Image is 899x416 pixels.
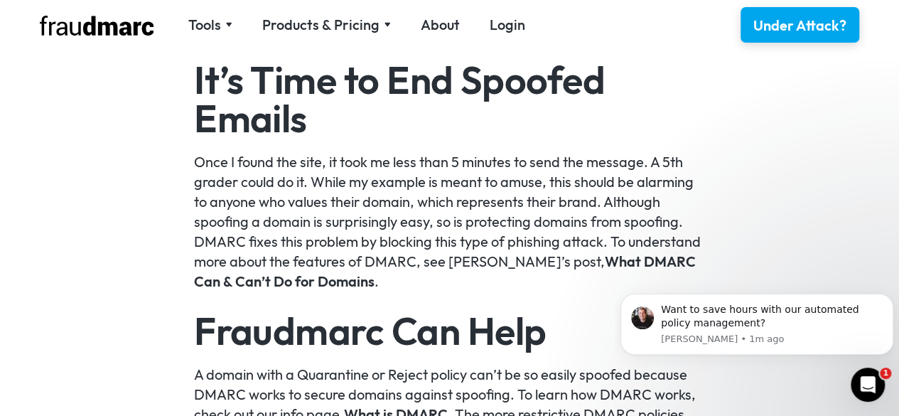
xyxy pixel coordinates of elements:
iframe: Intercom notifications message [615,272,899,378]
span: 1 [880,368,891,379]
div: Under Attack? [753,16,846,36]
a: Login [490,15,525,35]
div: Tools [188,15,232,35]
iframe: Intercom live chat [851,368,885,402]
a: About [421,15,460,35]
h2: Fraudmarc Can Help [194,311,705,350]
h2: It’s Time to End Spoofed Emails [194,60,705,137]
div: Tools [188,15,221,35]
div: Products & Pricing [262,15,391,35]
a: Under Attack? [741,7,859,43]
a: What DMARC Can & Can’t Do for Domains [194,252,696,290]
div: Products & Pricing [262,15,379,35]
p: Once I found the site, it took me less than 5 minutes to send the message. A 5th grader could do ... [194,152,705,292]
